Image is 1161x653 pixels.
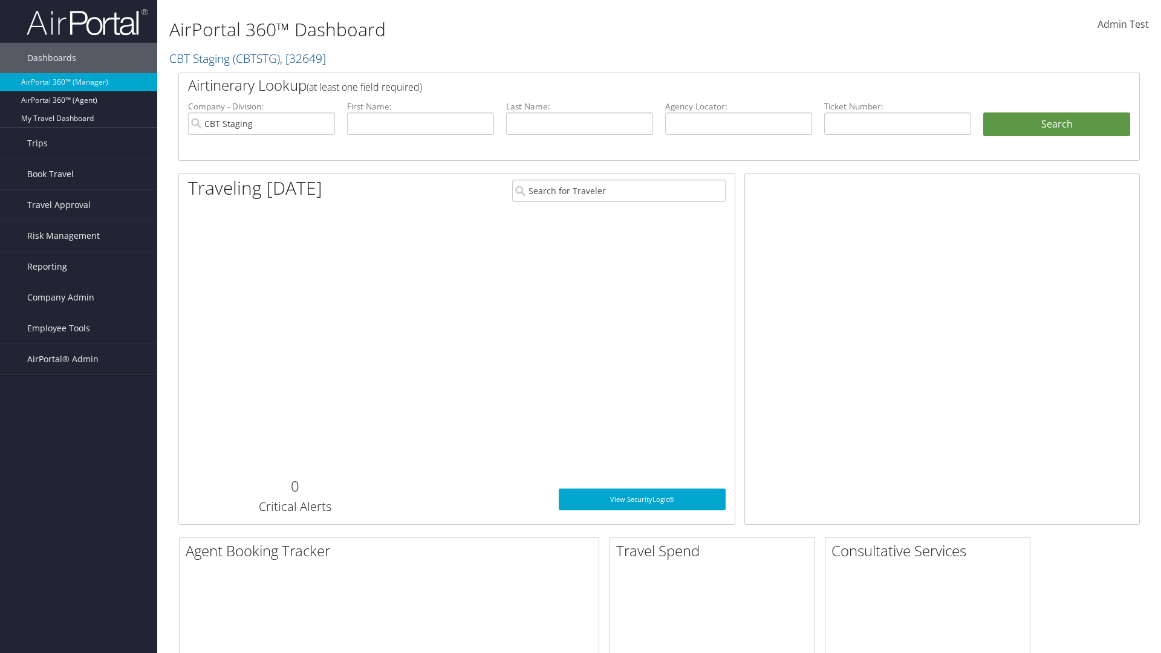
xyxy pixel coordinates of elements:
span: Trips [27,128,48,158]
label: Ticket Number: [824,100,971,112]
label: Agency Locator: [665,100,812,112]
h2: 0 [188,476,402,496]
h2: Travel Spend [616,541,815,561]
span: , [ 32649 ] [280,50,326,67]
span: (at least one field required) [307,80,422,94]
span: Dashboards [27,43,76,73]
a: Admin Test [1098,6,1149,44]
h2: Consultative Services [831,541,1030,561]
label: Last Name: [506,100,653,112]
span: ( CBTSTG ) [233,50,280,67]
label: First Name: [347,100,494,112]
a: View SecurityLogic® [559,489,726,510]
span: Employee Tools [27,313,90,343]
input: Search for Traveler [512,180,726,202]
img: airportal-logo.png [27,8,148,36]
label: Company - Division: [188,100,335,112]
span: Reporting [27,252,67,282]
h2: Agent Booking Tracker [186,541,599,561]
span: Book Travel [27,159,74,189]
button: Search [983,112,1130,137]
a: CBT Staging [169,50,326,67]
span: Risk Management [27,221,100,251]
span: Company Admin [27,282,94,313]
span: Travel Approval [27,190,91,220]
span: Admin Test [1098,18,1149,31]
span: AirPortal® Admin [27,344,99,374]
h3: Critical Alerts [188,498,402,515]
h2: Airtinerary Lookup [188,75,1050,96]
h1: AirPortal 360™ Dashboard [169,17,822,42]
h1: Traveling [DATE] [188,175,322,201]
